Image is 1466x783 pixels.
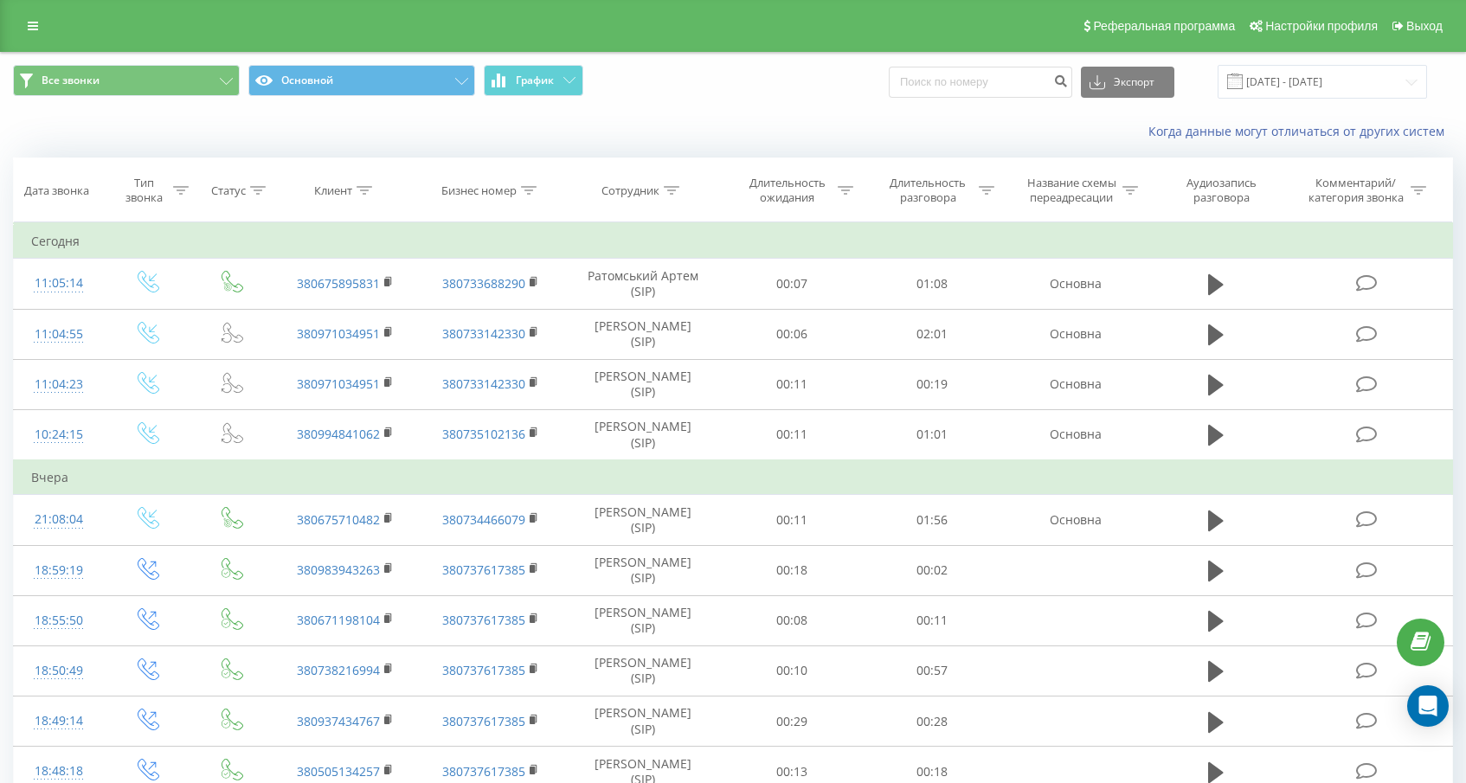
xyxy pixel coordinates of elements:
td: 00:08 [722,595,862,645]
div: 11:04:23 [31,368,86,401]
td: [PERSON_NAME] (SIP) [564,309,722,359]
div: 18:50:49 [31,654,86,688]
button: График [484,65,583,96]
span: Выход [1406,19,1443,33]
td: 00:11 [722,359,862,409]
a: 380738216994 [297,662,380,678]
div: Аудиозапись разговора [1166,176,1278,205]
td: 01:56 [862,495,1002,545]
td: Ратомський Артем (SIP) [564,259,722,309]
a: 380971034951 [297,375,380,392]
td: 02:01 [862,309,1002,359]
td: Вчера [14,460,1453,495]
div: 18:55:50 [31,604,86,638]
td: 00:06 [722,309,862,359]
td: Сегодня [14,224,1453,259]
a: 380733142330 [442,325,525,342]
td: 00:11 [862,595,1002,645]
a: 380983943263 [297,562,380,578]
input: Поиск по номеру [889,67,1072,98]
div: 11:05:14 [31,266,86,300]
a: 380737617385 [442,763,525,780]
td: 00:29 [722,696,862,747]
div: Бизнес номер [441,183,517,198]
div: Длительность ожидания [741,176,833,205]
a: 380733688290 [442,275,525,292]
td: [PERSON_NAME] (SIP) [564,409,722,460]
div: Дата звонка [24,183,89,198]
a: 380505134257 [297,763,380,780]
td: [PERSON_NAME] (SIP) [564,359,722,409]
td: Основна [1002,309,1148,359]
a: 380994841062 [297,426,380,442]
td: [PERSON_NAME] (SIP) [564,645,722,696]
a: 380937434767 [297,713,380,729]
td: [PERSON_NAME] (SIP) [564,545,722,595]
td: 00:19 [862,359,1002,409]
div: Название схемы переадресации [1026,176,1118,205]
a: 380971034951 [297,325,380,342]
div: 21:08:04 [31,503,86,536]
div: Статус [211,183,246,198]
div: Клиент [314,183,352,198]
div: Комментарий/категория звонка [1305,176,1406,205]
div: Длительность разговора [882,176,974,205]
td: 01:01 [862,409,1002,460]
div: 18:49:14 [31,704,86,738]
td: 01:08 [862,259,1002,309]
a: 380737617385 [442,662,525,678]
td: 00:02 [862,545,1002,595]
button: Экспорт [1081,67,1174,98]
td: [PERSON_NAME] (SIP) [564,696,722,747]
span: Все звонки [42,74,100,87]
td: Основна [1002,409,1148,460]
td: 00:18 [722,545,862,595]
a: 380737617385 [442,713,525,729]
td: 00:57 [862,645,1002,696]
a: 380675895831 [297,275,380,292]
span: График [516,74,554,87]
button: Все звонки [13,65,240,96]
td: [PERSON_NAME] (SIP) [564,595,722,645]
a: 380733142330 [442,375,525,392]
button: Основной [248,65,475,96]
td: 00:07 [722,259,862,309]
td: Основна [1002,495,1148,545]
td: Основна [1002,259,1148,309]
span: Реферальная программа [1093,19,1235,33]
div: Open Intercom Messenger [1407,685,1449,727]
div: 10:24:15 [31,418,86,452]
div: Сотрудник [601,183,659,198]
div: Тип звонка [119,176,169,205]
div: 18:59:19 [31,554,86,587]
a: 380671198104 [297,612,380,628]
div: 11:04:55 [31,318,86,351]
td: 00:10 [722,645,862,696]
td: 00:28 [862,696,1002,747]
td: Основна [1002,359,1148,409]
td: 00:11 [722,495,862,545]
td: 00:11 [722,409,862,460]
a: 380737617385 [442,612,525,628]
a: 380675710482 [297,511,380,528]
td: [PERSON_NAME] (SIP) [564,495,722,545]
a: Когда данные могут отличаться от других систем [1148,123,1453,139]
a: 380735102136 [442,426,525,442]
a: 380737617385 [442,562,525,578]
span: Настройки профиля [1265,19,1378,33]
a: 380734466079 [442,511,525,528]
